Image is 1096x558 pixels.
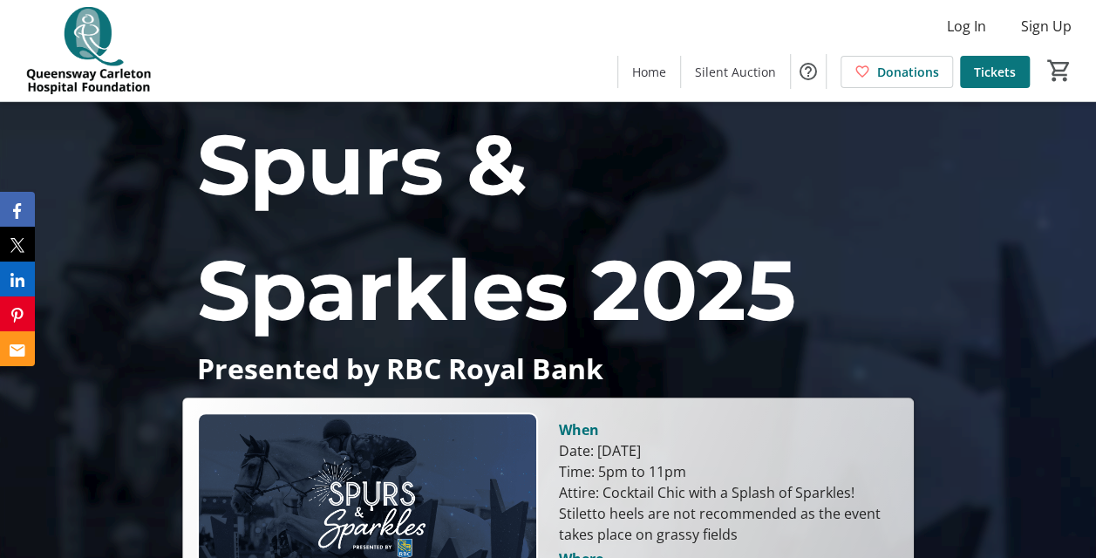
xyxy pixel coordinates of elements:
button: Help [791,54,826,89]
span: Spurs & Sparkles 2025 [196,113,795,341]
div: Date: [DATE] Time: 5pm to 11pm Attire: Cocktail Chic with a Splash of Sparkles! Stiletto heels ar... [559,440,899,545]
div: When [559,419,599,440]
a: Tickets [960,56,1030,88]
button: Cart [1044,55,1075,86]
span: Donations [877,63,939,81]
p: Presented by RBC Royal Bank [196,353,899,384]
a: Donations [841,56,953,88]
button: Sign Up [1007,12,1086,40]
span: Home [632,63,666,81]
span: Tickets [974,63,1016,81]
button: Log In [933,12,1000,40]
span: Log In [947,16,986,37]
a: Silent Auction [681,56,790,88]
a: Home [618,56,680,88]
img: QCH Foundation's Logo [10,7,166,94]
span: Silent Auction [695,63,776,81]
span: Sign Up [1021,16,1072,37]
